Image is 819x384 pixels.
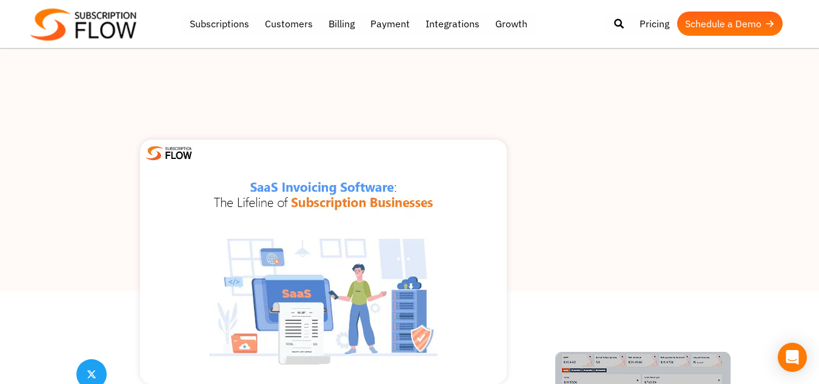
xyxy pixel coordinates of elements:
a: Payment [363,12,418,36]
a: Billing [321,12,363,36]
a: Customers [257,12,321,36]
a: Schedule a Demo [677,12,783,36]
a: Pricing [632,12,677,36]
img: Subscriptionflow [30,8,136,41]
img: SaaS invoicing software [140,140,507,384]
a: Subscriptions [182,12,257,36]
a: Integrations [418,12,487,36]
a: Growth [487,12,535,36]
div: Open Intercom Messenger [778,343,807,372]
